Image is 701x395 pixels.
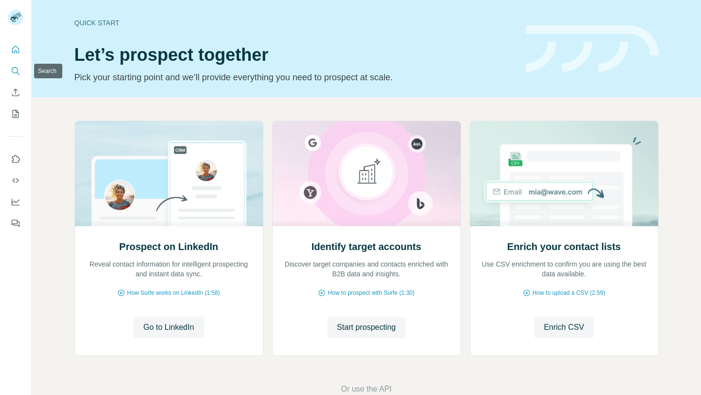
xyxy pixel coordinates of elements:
h1: Let’s prospect together [74,45,514,65]
button: My lists [8,105,23,123]
button: Quick start [8,41,23,58]
img: Identify target accounts [272,121,461,226]
h2: Identify target accounts [312,240,422,253]
button: Dashboard [8,193,23,211]
button: Feedback [8,215,23,232]
span: How Surfe works on LinkedIn (1:58) [127,288,220,297]
button: Enrich CSV [534,317,594,338]
p: Use CSV enrichment to confirm you are using the best data available. [480,259,648,279]
button: Or use the API [341,383,391,395]
p: Discover target companies and contacts enriched with B2B data and insights. [282,259,451,279]
p: Reveal contact information for intelligent prospecting and instant data sync. [85,259,253,279]
img: banner [526,25,659,72]
span: Start prospecting [337,322,396,333]
button: Use Surfe API [8,172,23,189]
span: Go to LinkedIn [143,322,194,333]
h2: Prospect on LinkedIn [119,240,218,253]
p: Pick your starting point and we’ll provide everything you need to prospect at scale. [74,71,514,84]
span: How to upload a CSV (2:59) [533,288,605,297]
button: Go to LinkedIn [133,317,203,338]
button: Enrich CSV [8,84,23,101]
span: How to prospect with Surfe (1:30) [328,288,414,297]
button: Use Surfe on LinkedIn [8,150,23,168]
button: Search [8,62,23,80]
span: Enrich CSV [544,322,584,333]
div: Quick start [74,18,514,28]
img: Prospect on LinkedIn [74,121,263,226]
h2: Enrich your contact lists [507,240,621,253]
button: Start prospecting [327,317,406,338]
img: Enrich your contact lists [470,121,659,226]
